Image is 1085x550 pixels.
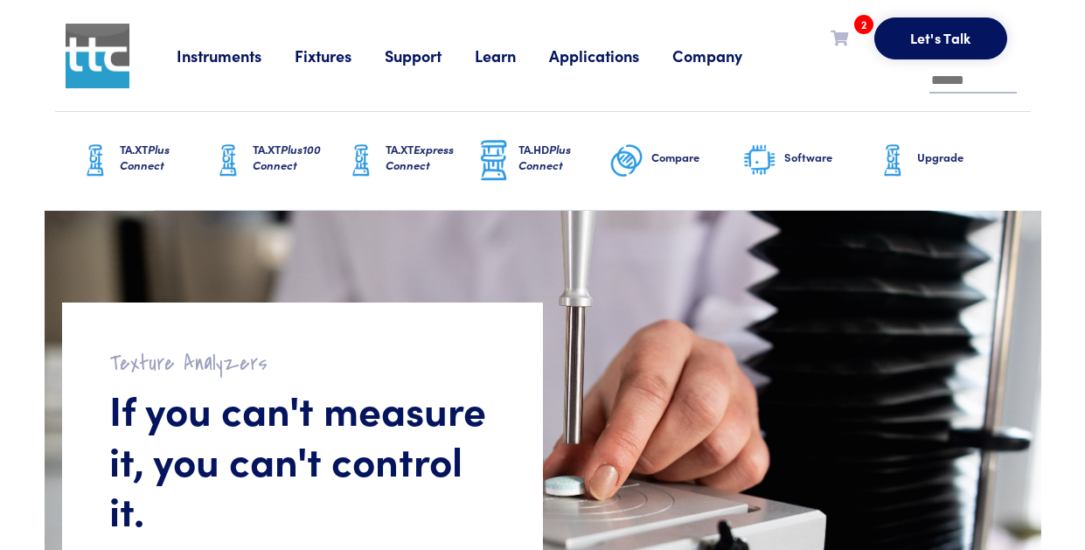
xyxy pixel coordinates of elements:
[475,45,549,66] a: Learn
[78,112,211,210] a: TA.XTPlus Connect
[742,143,777,179] img: software-graphic.png
[386,142,476,173] h6: TA.XT
[672,45,775,66] a: Company
[344,139,379,183] img: ta-xt-graphic.png
[874,17,1007,59] button: Let's Talk
[109,384,496,535] h1: If you can't measure it, you can't control it.
[78,139,113,183] img: ta-xt-graphic.png
[609,112,742,210] a: Compare
[66,24,130,88] img: ttc_logo_1x1_v1.0.png
[784,150,875,165] h6: Software
[295,45,385,66] a: Fixtures
[253,141,321,173] span: Plus100 Connect
[211,112,344,210] a: TA.XTPlus100 Connect
[344,112,476,210] a: TA.XTExpress Connect
[742,112,875,210] a: Software
[476,138,511,184] img: ta-hd-graphic.png
[120,142,211,173] h6: TA.XT
[385,45,475,66] a: Support
[518,142,609,173] h6: TA.HD
[854,15,873,34] span: 2
[875,112,1008,210] a: Upgrade
[917,150,1008,165] h6: Upgrade
[177,45,295,66] a: Instruments
[120,141,170,173] span: Plus Connect
[386,141,454,173] span: Express Connect
[109,350,496,377] h2: Texture Analyzers
[253,142,344,173] h6: TA.XT
[211,139,246,183] img: ta-xt-graphic.png
[651,150,742,165] h6: Compare
[476,112,609,210] a: TA.HDPlus Connect
[831,26,848,48] a: 2
[609,139,644,183] img: compare-graphic.png
[875,139,910,183] img: ta-xt-graphic.png
[549,45,672,66] a: Applications
[518,141,571,173] span: Plus Connect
